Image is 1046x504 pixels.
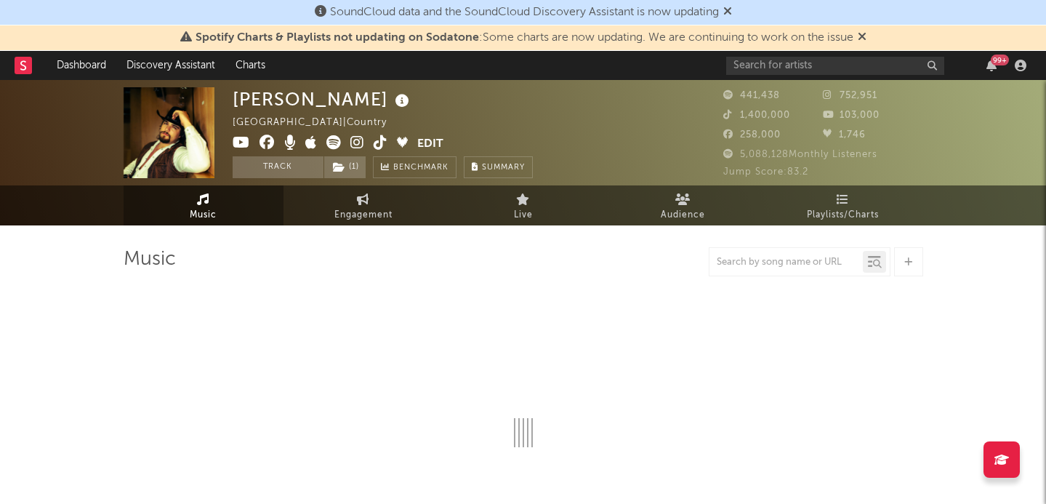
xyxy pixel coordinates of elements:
span: Benchmark [393,159,448,177]
span: Live [514,207,533,224]
a: Audience [603,185,763,225]
span: Summary [482,164,525,172]
div: [GEOGRAPHIC_DATA] | Country [233,114,403,132]
button: Track [233,156,323,178]
span: 1,746 [823,130,866,140]
span: 103,000 [823,111,880,120]
span: Audience [661,207,705,224]
span: Spotify Charts & Playlists not updating on Sodatone [196,32,479,44]
span: Music [190,207,217,224]
a: Playlists/Charts [763,185,923,225]
a: Discovery Assistant [116,51,225,80]
div: 99 + [991,55,1009,65]
span: 752,951 [823,91,877,100]
a: Dashboard [47,51,116,80]
span: ( 1 ) [323,156,366,178]
span: SoundCloud data and the SoundCloud Discovery Assistant is now updating [330,7,719,18]
span: Jump Score: 83.2 [723,167,808,177]
button: Edit [417,135,443,153]
div: [PERSON_NAME] [233,87,413,111]
input: Search for artists [726,57,944,75]
button: (1) [324,156,366,178]
span: 441,438 [723,91,780,100]
input: Search by song name or URL [709,257,863,268]
a: Live [443,185,603,225]
button: Summary [464,156,533,178]
span: : Some charts are now updating. We are continuing to work on the issue [196,32,853,44]
span: Playlists/Charts [807,207,879,224]
span: 258,000 [723,130,781,140]
a: Music [124,185,283,225]
a: Engagement [283,185,443,225]
span: 5,088,128 Monthly Listeners [723,150,877,159]
span: Dismiss [723,7,732,18]
button: 99+ [986,60,997,71]
a: Charts [225,51,275,80]
a: Benchmark [373,156,456,178]
span: Engagement [334,207,393,224]
span: Dismiss [858,32,866,44]
span: 1,400,000 [723,111,790,120]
